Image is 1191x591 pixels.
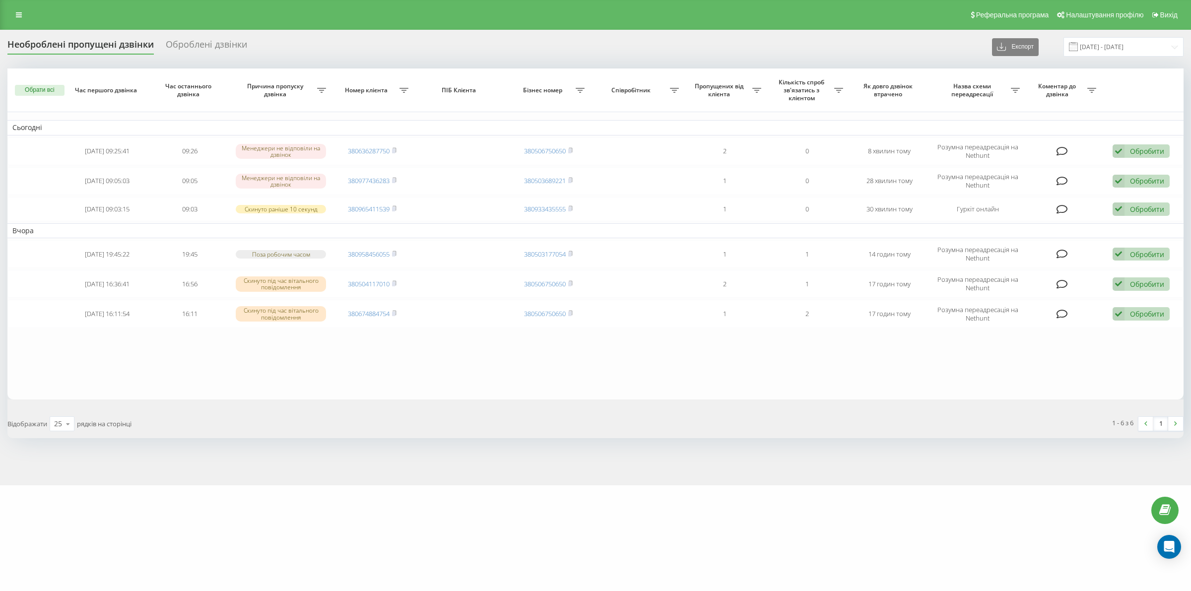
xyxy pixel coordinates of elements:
div: Обробити [1130,309,1164,319]
td: Вчора [7,223,1184,238]
a: 380933435555 [524,204,566,213]
td: Розумна переадресація на Nethunt [930,167,1025,195]
div: Скинуто раніше 10 секунд [236,205,326,213]
span: Час останнього дзвінка [157,82,222,98]
span: Співробітник [595,86,670,94]
td: 1 [684,167,766,195]
td: 0 [766,197,849,221]
div: Обробити [1130,146,1164,156]
td: Розумна переадресація на Nethunt [930,300,1025,328]
td: 09:26 [148,137,231,165]
td: 1 [766,240,849,268]
button: Обрати всі [15,85,65,96]
a: 380506750650 [524,146,566,155]
span: Налаштування профілю [1066,11,1143,19]
span: Вихід [1160,11,1178,19]
td: 16:56 [148,270,231,298]
td: 8 хвилин тому [848,137,930,165]
a: 380977436283 [348,176,390,185]
a: 380503177054 [524,250,566,259]
td: [DATE] 09:25:41 [66,137,149,165]
td: 17 годин тому [848,300,930,328]
td: 2 [766,300,849,328]
a: 380958456055 [348,250,390,259]
div: Менеджери не відповіли на дзвінок [236,174,326,189]
div: Обробити [1130,204,1164,214]
td: 09:03 [148,197,231,221]
td: 28 хвилин тому [848,167,930,195]
a: 380506750650 [524,309,566,318]
td: 30 хвилин тому [848,197,930,221]
div: Обробити [1130,279,1164,289]
span: Бізнес номер [512,86,576,94]
span: ПІБ Клієнта [422,86,498,94]
div: Менеджери не відповіли на дзвінок [236,144,326,159]
td: Розумна переадресація на Nethunt [930,270,1025,298]
td: [DATE] 16:11:54 [66,300,149,328]
span: Як довго дзвінок втрачено [857,82,922,98]
span: Кількість спроб зв'язатись з клієнтом [771,78,835,102]
div: Скинуто під час вітального повідомлення [236,276,326,291]
td: Сьогодні [7,120,1184,135]
span: Пропущених від клієнта [689,82,752,98]
td: 0 [766,167,849,195]
span: Причина пропуску дзвінка [236,82,317,98]
a: 380504117010 [348,279,390,288]
td: 1 [684,300,766,328]
td: 0 [766,137,849,165]
div: Необроблені пропущені дзвінки [7,39,154,55]
td: [DATE] 19:45:22 [66,240,149,268]
span: Номер клієнта [336,86,399,94]
div: Поза робочим часом [236,250,326,259]
td: 16:11 [148,300,231,328]
td: [DATE] 09:05:03 [66,167,149,195]
a: 380506750650 [524,279,566,288]
td: Розумна переадресація на Nethunt [930,240,1025,268]
td: 2 [684,270,766,298]
span: Реферальна програма [976,11,1049,19]
span: Коментар до дзвінка [1030,82,1087,98]
span: Назва схеми переадресації [935,82,1011,98]
td: Гуркіт онлайн [930,197,1025,221]
td: [DATE] 09:03:15 [66,197,149,221]
td: 17 годин тому [848,270,930,298]
div: Скинуто під час вітального повідомлення [236,306,326,321]
div: 1 - 6 з 6 [1112,418,1133,428]
div: 25 [54,419,62,429]
a: 1 [1153,417,1168,431]
td: Розумна переадресація на Nethunt [930,137,1025,165]
a: 380965411539 [348,204,390,213]
div: Оброблені дзвінки [166,39,247,55]
td: 1 [684,197,766,221]
td: 1 [766,270,849,298]
td: 09:05 [148,167,231,195]
span: Час першого дзвінка [75,86,140,94]
a: 380674884754 [348,309,390,318]
td: 19:45 [148,240,231,268]
td: [DATE] 16:36:41 [66,270,149,298]
td: 14 годин тому [848,240,930,268]
div: Обробити [1130,250,1164,259]
div: Обробити [1130,176,1164,186]
span: Відображати [7,419,47,428]
td: 1 [684,240,766,268]
div: Open Intercom Messenger [1157,535,1181,559]
a: 380636287750 [348,146,390,155]
td: 2 [684,137,766,165]
span: рядків на сторінці [77,419,132,428]
button: Експорт [992,38,1039,56]
a: 380503689221 [524,176,566,185]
